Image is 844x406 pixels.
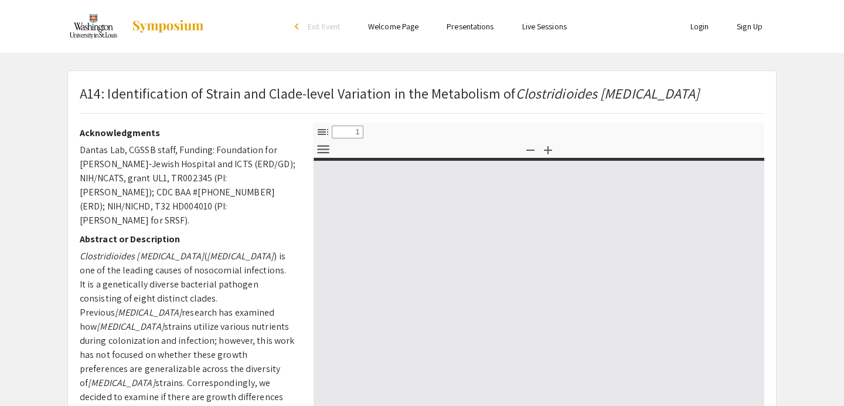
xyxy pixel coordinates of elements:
[97,320,164,333] em: [MEDICAL_DATA]
[80,83,700,104] p: A14: Identification of Strain and Clade-level Variation in the Metabolism of
[80,143,296,228] p: Dantas Lab, CGSSB staff, Funding: Foundation for [PERSON_NAME]-Jewish Hospital and ICTS (ERD/GD);...
[88,377,155,389] em: [MEDICAL_DATA]
[332,126,363,138] input: Page
[313,141,333,158] button: Tools
[295,23,302,30] div: arrow_back_ios
[80,127,296,138] h2: Acknowledgments
[737,21,763,32] a: Sign Up
[207,250,274,262] em: [MEDICAL_DATA]
[80,250,286,290] span: ) is one of the leading causes of nosocomial infections. It
[80,234,296,245] h2: Abstract or Description
[115,306,182,319] em: [MEDICAL_DATA]
[80,320,294,389] span: strains utilize various nutrients during colonization and infection; however, this work has not f...
[67,12,205,41] a: Spring 2024 Undergraduate Research Symposium
[131,19,205,33] img: Symposium by ForagerOne
[80,250,204,262] em: Clostridioides [MEDICAL_DATA]
[538,141,558,158] button: Zoom In
[690,21,709,32] a: Login
[522,21,567,32] a: Live Sessions
[516,84,700,103] em: Clostridioides [MEDICAL_DATA]
[447,21,494,32] a: Presentations
[204,250,207,262] span: (
[368,21,418,32] a: Welcome Page
[80,306,274,333] span: research has examined how
[9,353,50,397] iframe: Chat
[308,21,340,32] span: Exit Event
[520,141,540,158] button: Zoom Out
[67,12,120,41] img: Spring 2024 Undergraduate Research Symposium
[80,278,258,319] span: is a genetically diverse bacterial pathogen consisting of eight distinct clades. Previous
[313,123,333,140] button: Toggle Sidebar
